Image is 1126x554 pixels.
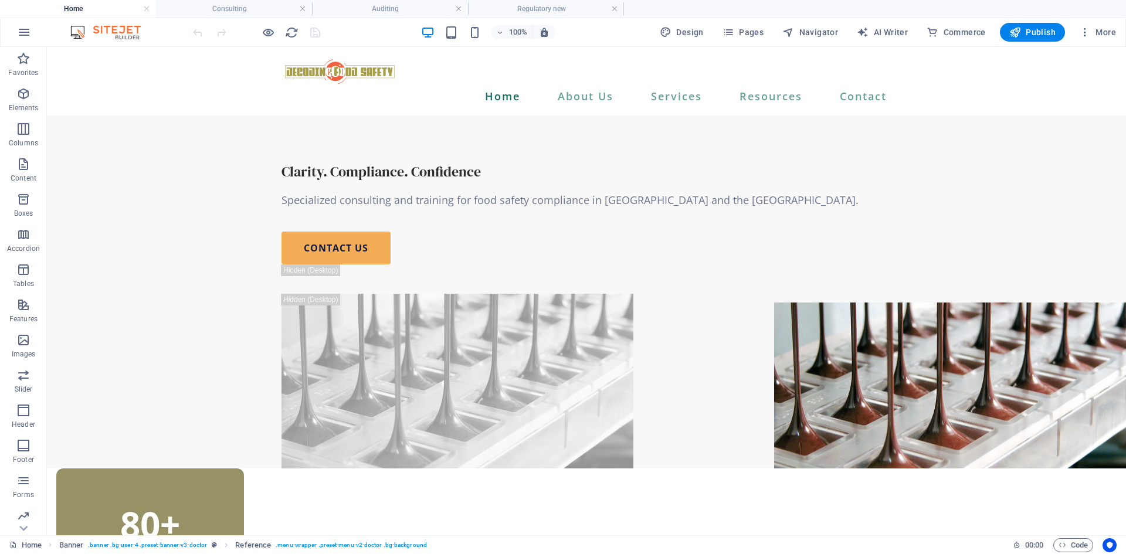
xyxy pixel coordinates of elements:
p: Tables [13,279,34,288]
i: Reload page [285,26,299,39]
p: Accordion [7,244,40,253]
span: Publish [1009,26,1056,38]
p: Columns [9,138,38,148]
span: Commerce [927,26,986,38]
p: Slider [15,385,33,394]
span: Click to select. Double-click to edit [235,538,271,552]
button: Click here to leave preview mode and continue editing [261,25,275,39]
p: Features [9,314,38,324]
span: Click to select. Double-click to edit [59,538,84,552]
button: reload [284,25,299,39]
a: Click to cancel selection. Double-click to open Pages [9,538,42,552]
nav: breadcrumb [59,538,427,552]
span: 00 00 [1025,538,1043,552]
span: Navigator [782,26,838,38]
p: Content [11,174,36,183]
button: AI Writer [852,23,913,42]
button: Publish [1000,23,1065,42]
span: More [1079,26,1116,38]
span: . banner .bg-user-4 .preset-banner-v3-doctor [88,538,207,552]
p: Header [12,420,35,429]
h6: 100% [508,25,527,39]
span: Code [1059,538,1088,552]
p: Footer [13,455,34,464]
h6: Session time [1013,538,1044,552]
span: Design [660,26,704,38]
span: : [1033,541,1035,549]
p: Boxes [14,209,33,218]
button: More [1074,23,1121,42]
h4: Auditing [312,2,468,15]
h4: Regulatory new [468,2,624,15]
button: Commerce [922,23,991,42]
button: Navigator [778,23,843,42]
i: This element is a customizable preset [212,542,217,548]
span: Pages [723,26,764,38]
span: . menu-wrapper .preset-menu-v2-doctor .bg-background [276,538,427,552]
p: Elements [9,103,39,113]
button: Usercentrics [1103,538,1117,552]
p: Forms [13,490,34,499]
p: Favorites [8,68,38,77]
button: Pages [718,23,768,42]
h4: Consulting [156,2,312,15]
div: Design (Ctrl+Alt+Y) [655,23,708,42]
button: Design [655,23,708,42]
span: AI Writer [857,26,908,38]
p: Images [12,349,36,359]
button: Code [1053,538,1093,552]
button: 100% [491,25,533,39]
img: Editor Logo [67,25,155,39]
i: On resize automatically adjust zoom level to fit chosen device. [539,27,550,38]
